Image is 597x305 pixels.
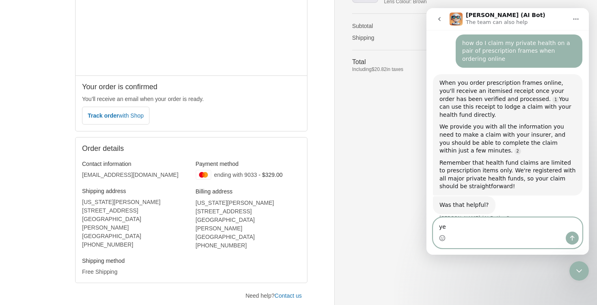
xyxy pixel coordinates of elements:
[426,8,589,255] iframe: Intercom live chat
[196,199,301,250] address: [US_STATE][PERSON_NAME] [STREET_ADDRESS] [GEOGRAPHIC_DATA][PERSON_NAME] [GEOGRAPHIC_DATA] ‎[PHONE...
[82,160,187,168] h3: Contact information
[214,172,257,178] span: ending with 9033
[82,257,187,264] h3: Shipping method
[372,67,387,72] span: $20.82
[352,66,434,73] span: Including in taxes
[119,112,143,119] span: with Shop
[245,292,302,300] p: Need help?
[82,144,301,153] h2: Order details
[82,95,301,103] p: You’ll receive an email when your order is ready.
[82,172,178,178] bdo: [EMAIL_ADDRESS][DOMAIN_NAME]
[82,198,187,249] address: [US_STATE][PERSON_NAME] [STREET_ADDRESS] [GEOGRAPHIC_DATA][PERSON_NAME] [GEOGRAPHIC_DATA] ‎[PHONE...
[352,22,434,30] th: Subtotal
[196,160,301,168] h3: Payment method
[352,34,374,41] span: Shipping
[196,188,301,195] h3: Billing address
[82,82,301,92] h2: Your order is confirmed
[82,268,187,276] p: Free Shipping
[275,292,302,299] a: Contact us
[88,112,144,119] span: Track order
[82,187,187,195] h3: Shipping address
[259,172,283,178] span: - $329.00
[82,107,149,125] button: Track orderwith Shop
[569,261,589,281] iframe: Intercom live chat
[352,58,366,65] span: Total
